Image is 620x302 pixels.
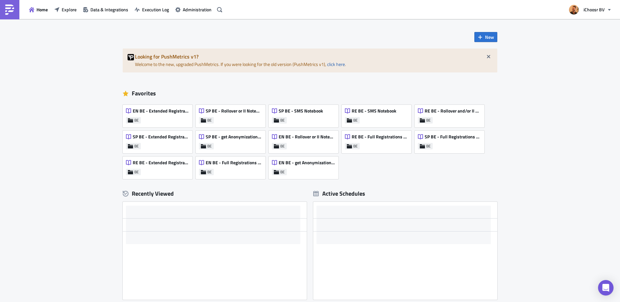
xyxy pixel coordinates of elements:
[36,6,48,13] span: Home
[134,169,139,175] span: BE
[598,280,614,296] div: Open Intercom Messenger
[327,61,345,68] a: click here
[183,6,212,13] span: Administration
[172,5,215,15] button: Administration
[342,102,415,127] a: RE BE - SMS NotebookBE
[352,108,396,114] span: RE BE - SMS Notebook
[207,169,212,175] span: BE
[123,49,497,72] div: Welcome to the new, upgraded PushMetrics. If you were looking for the old version (PushMetrics v1...
[51,5,80,15] button: Explore
[474,32,497,42] button: New
[353,118,358,123] span: BE
[134,144,139,149] span: BE
[206,108,262,114] span: SP BE - Rollover or II Notebook
[279,160,335,166] span: EN BE - get Anonymization list
[565,3,615,17] button: iChoosr BV
[80,5,131,15] button: Data & Integrations
[280,144,285,149] span: BE
[90,6,128,13] span: Data & Integrations
[279,134,335,140] span: EN BE - Rollover or II Notebook
[123,127,196,153] a: SP BE - Extended Registrations exportBE
[123,89,497,98] div: Favorites
[353,144,358,149] span: BE
[485,34,494,40] span: New
[131,5,172,15] button: Execution Log
[26,5,51,15] button: Home
[206,160,262,166] span: EN BE - Full Registrations export for project/community
[425,134,481,140] span: SP BE - Full Registrations export for project/community
[584,6,604,13] span: iChoosr BV
[425,108,481,114] span: RE BE - Rollover and/or II Notebook
[342,127,415,153] a: RE BE - Full Registrations export for project/communityBE
[196,102,269,127] a: SP BE - Rollover or II NotebookBE
[133,134,189,140] span: SP BE - Extended Registrations export
[280,118,285,123] span: BE
[426,144,431,149] span: BE
[207,144,212,149] span: BE
[206,134,262,140] span: SP BE - get Anonymization list
[196,153,269,179] a: EN BE - Full Registrations export for project/communityBE
[142,6,169,13] span: Execution Log
[352,134,408,140] span: RE BE - Full Registrations export for project/community
[135,54,492,59] h5: Looking for PushMetrics v1?
[123,189,307,199] div: Recently Viewed
[426,118,431,123] span: BE
[196,127,269,153] a: SP BE - get Anonymization listBE
[415,102,488,127] a: RE BE - Rollover and/or II NotebookBE
[269,102,342,127] a: SP BE - SMS NotebookBE
[280,169,285,175] span: BE
[313,190,365,197] div: Active Schedules
[123,102,196,127] a: EN BE - Extended Registrations exportBE
[134,118,139,123] span: BE
[123,153,196,179] a: RE BE - Extended Registrations exportBE
[568,4,579,15] img: Avatar
[133,160,189,166] span: RE BE - Extended Registrations export
[207,118,212,123] span: BE
[279,108,323,114] span: SP BE - SMS Notebook
[133,108,189,114] span: EN BE - Extended Registrations export
[62,6,77,13] span: Explore
[5,5,15,15] img: PushMetrics
[415,127,488,153] a: SP BE - Full Registrations export for project/communityBE
[269,127,342,153] a: EN BE - Rollover or II NotebookBE
[269,153,342,179] a: EN BE - get Anonymization listBE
